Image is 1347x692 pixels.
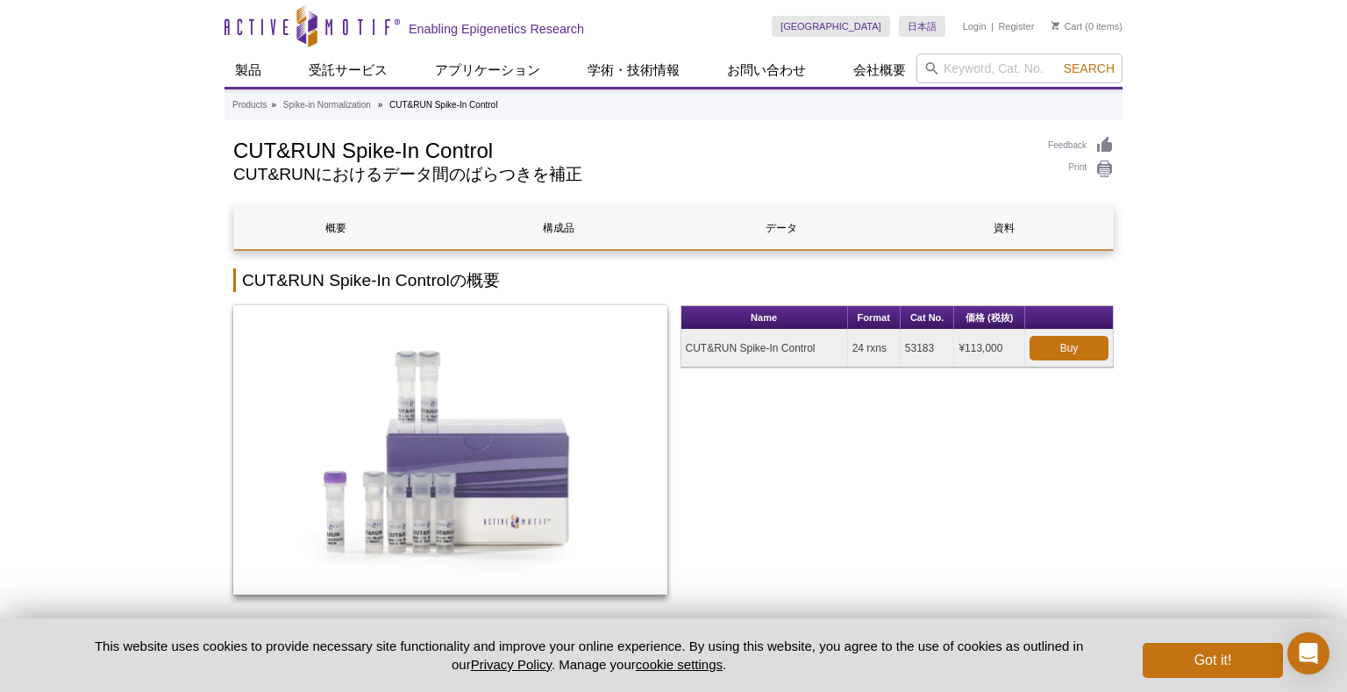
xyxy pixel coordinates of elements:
[64,637,1114,674] p: This website uses cookies to provide necessary site functionality and improve your online experie...
[902,207,1105,249] a: 資料
[1051,21,1059,30] img: Your Cart
[1287,632,1329,674] div: Open Intercom Messenger
[1051,16,1122,37] li: (0 items)
[848,330,901,367] td: 24 rxns
[901,306,955,330] th: Cat No.
[233,305,667,595] img: CUT&RUN Spike-In Control Kit
[224,54,272,87] a: 製品
[1064,61,1115,75] span: Search
[271,100,276,110] li: »
[636,657,723,672] button: cookie settings
[772,16,890,37] a: [GEOGRAPHIC_DATA]
[681,330,848,367] td: CUT&RUN Spike-In Control
[232,97,267,113] a: Products
[233,167,1030,182] h2: CUT&RUNにおけるデータ間のばらつきを補正
[681,306,848,330] th: Name
[899,16,945,37] a: 日本語
[716,54,816,87] a: お問い合わせ
[1058,61,1120,76] button: Search
[1048,160,1114,179] a: Print
[1143,643,1283,678] button: Got it!
[1048,136,1114,155] a: Feedback
[963,20,987,32] a: Login
[283,97,371,113] a: Spike-in Normalization
[954,306,1025,330] th: 価格 (税抜)
[577,54,690,87] a: 学術・技術情報
[234,207,437,249] a: 概要
[901,330,955,367] td: 53183
[409,21,584,37] h2: Enabling Epigenetics Research
[991,16,994,37] li: |
[848,306,901,330] th: Format
[916,54,1122,83] input: Keyword, Cat. No.
[389,100,497,110] li: CUT&RUN Spike-In Control
[1051,20,1082,32] a: Cart
[471,657,552,672] a: Privacy Policy
[680,207,882,249] a: データ
[378,100,383,110] li: »
[1030,336,1108,360] a: Buy
[233,136,1030,162] h1: CUT&RUN Spike-In Control
[954,330,1025,367] td: ¥113,000
[843,54,916,87] a: 会社概要
[424,54,551,87] a: アプリケーション
[233,268,1114,292] h2: CUT&RUN Spike-In Controlの概要
[298,54,398,87] a: 受託サービス
[998,20,1034,32] a: Register
[457,207,659,249] a: 構成品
